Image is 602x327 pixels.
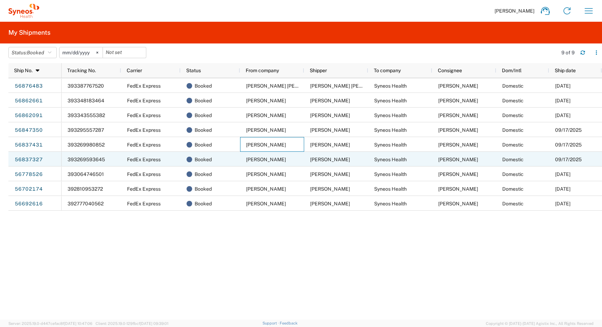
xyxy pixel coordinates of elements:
span: FedEx Express [127,113,161,118]
span: Shaun Villafana [438,186,478,192]
span: Syneos Health [374,201,407,206]
span: Booked [195,196,212,211]
span: Animesh Tripathi [310,142,350,148]
span: 09/11/2025 [555,171,570,177]
span: Server: 2025.19.0-d447cefac8f [8,321,92,326]
span: 09/19/2025 [555,98,570,103]
span: Domestic [502,186,524,192]
span: Status [186,68,201,73]
span: Booked [195,182,212,196]
span: 09/17/2025 [555,127,582,133]
span: Copyright © [DATE]-[DATE] Agistix Inc., All Rights Reserved [486,320,594,327]
span: Vikas Kumar [310,127,350,133]
span: 09/19/2025 [555,113,570,118]
span: Anthony Turow [310,171,350,177]
span: Syneos Health [374,186,407,192]
a: 56876483 [14,81,43,92]
span: Shaun Villafana [438,127,478,133]
span: 393295557287 [68,127,104,133]
div: 9 of 9 [561,49,575,56]
span: Shaun Villafana [438,83,478,89]
span: [DATE] 09:39:01 [140,321,168,326]
span: 393064746501 [68,171,104,177]
span: Domestic [502,157,524,162]
span: Patti Simmers [246,157,286,162]
span: FedEx Express [127,98,161,103]
span: Booked [195,93,212,108]
span: Shaun Villafana [438,113,478,118]
span: [DATE] 10:47:06 [64,321,92,326]
span: FedEx Express [127,83,161,89]
span: 393348183464 [68,98,104,103]
a: 56862661 [14,95,43,107]
span: Shaun Villafana [438,171,478,177]
span: 392777040562 [68,201,104,206]
span: Booked [27,50,44,55]
span: 09/22/2025 [555,83,570,89]
span: Shipper [310,68,327,73]
span: Domestic [502,201,524,206]
h2: My Shipments [8,28,50,37]
span: FedEx Express [127,186,161,192]
span: 392810953272 [68,186,103,192]
span: Booked [195,123,212,137]
a: 56778526 [14,169,43,180]
span: Tracking No. [67,68,96,73]
span: Ship No. [14,68,33,73]
span: Syneos Health [374,157,407,162]
span: Domestic [502,127,524,133]
span: Shaun Villafana [438,98,478,103]
span: Dom/Intl [502,68,521,73]
span: Anthony Turow [246,171,286,177]
span: Yeshna Jalim [246,113,286,118]
span: Shaun Villafana [438,201,478,206]
span: Rosalee Salacup [246,186,286,192]
span: To company [374,68,401,73]
span: 393343555382 [68,113,105,118]
span: 393269980852 [68,142,105,148]
span: Revathi Ramayanam [310,98,350,103]
span: Syneos Health [374,127,407,133]
a: 56837431 [14,139,43,151]
a: 56862091 [14,110,43,121]
span: Vikas Kumar [246,127,286,133]
span: Domestic [502,113,524,118]
span: Arfan Afzal [310,201,350,206]
span: Booked [195,167,212,182]
span: Shiva Kalhor Monfared [246,83,327,89]
input: Not set [103,47,146,58]
span: FedEx Express [127,171,161,177]
span: FedEx Express [127,127,161,133]
span: 09/03/2025 [555,201,570,206]
span: Syneos Health [374,98,407,103]
span: Domestic [502,98,524,103]
span: Shiva Kalhor Monfared [310,83,391,89]
span: Patti Simmers [310,157,350,162]
span: Domestic [502,142,524,148]
span: Domestic [502,83,524,89]
span: Domestic [502,171,524,177]
span: Booked [195,137,212,152]
span: Client: 2025.19.0-129fbcf [96,321,168,326]
span: Revathi Ramayanam [246,98,286,103]
a: 56847350 [14,125,43,136]
span: [PERSON_NAME] [495,8,534,14]
a: 56837327 [14,154,43,165]
a: 56692616 [14,198,43,210]
a: Support [262,321,280,325]
span: 393269593645 [68,157,105,162]
span: Syneos Health [374,171,407,177]
span: Syneos Health [374,83,407,89]
span: 09/04/2025 [555,186,570,192]
span: Arfan Afzal [246,201,286,206]
span: 09/17/2025 [555,142,582,148]
span: Rosalee Salacup [310,186,350,192]
span: 09/17/2025 [555,157,582,162]
span: FedEx Express [127,201,161,206]
span: From company [246,68,279,73]
input: Not set [59,47,103,58]
span: FedEx Express [127,142,161,148]
span: Booked [195,108,212,123]
span: 393387767520 [68,83,104,89]
a: Feedback [280,321,297,325]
